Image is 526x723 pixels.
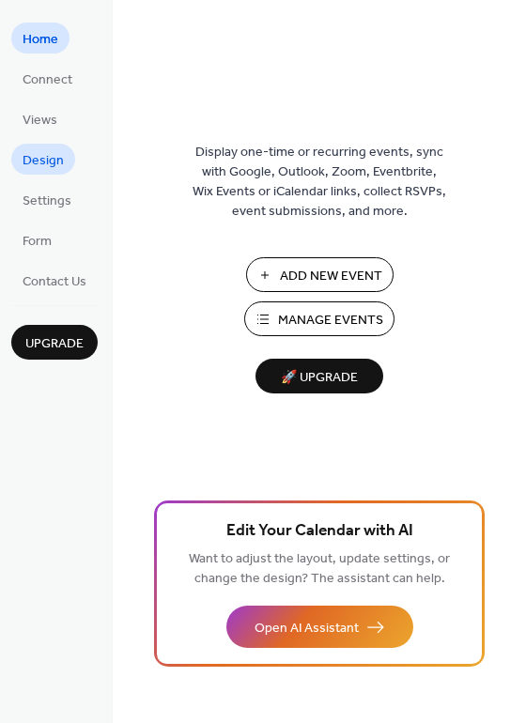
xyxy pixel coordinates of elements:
a: Contact Us [11,265,98,296]
span: Add New Event [280,267,382,286]
span: Want to adjust the layout, update settings, or change the design? The assistant can help. [189,546,450,592]
a: Settings [11,184,83,215]
span: Views [23,111,57,131]
span: Design [23,151,64,171]
span: Form [23,232,52,252]
button: Open AI Assistant [226,606,413,648]
span: Contact Us [23,272,86,292]
span: Manage Events [278,311,383,331]
a: Design [11,144,75,175]
span: Open AI Assistant [255,619,359,638]
button: 🚀 Upgrade [255,359,383,393]
span: Home [23,30,58,50]
a: Home [11,23,70,54]
span: Settings [23,192,71,211]
span: Edit Your Calendar with AI [226,518,413,545]
span: Display one-time or recurring events, sync with Google, Outlook, Zoom, Eventbrite, Wix Events or ... [193,143,446,222]
button: Manage Events [244,301,394,336]
button: Upgrade [11,325,98,360]
a: Connect [11,63,84,94]
span: Connect [23,70,72,90]
span: 🚀 Upgrade [267,365,372,391]
button: Add New Event [246,257,394,292]
a: Form [11,224,63,255]
a: Views [11,103,69,134]
span: Upgrade [25,334,84,354]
